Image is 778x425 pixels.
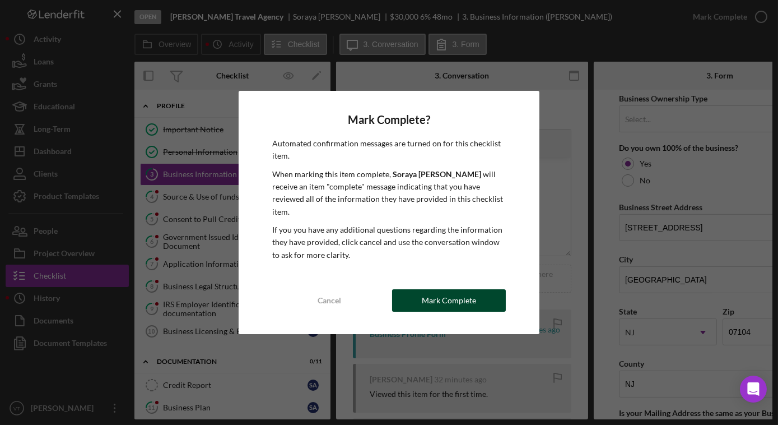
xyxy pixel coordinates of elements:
[740,376,767,403] div: Open Intercom Messenger
[272,168,506,219] p: When marking this item complete, will receive an item "complete" message indicating that you have...
[272,137,506,163] p: Automated confirmation messages are turned on for this checklist item.
[272,289,386,312] button: Cancel
[422,289,476,312] div: Mark Complete
[392,289,506,312] button: Mark Complete
[272,113,506,126] h4: Mark Complete?
[393,169,481,179] b: Soraya [PERSON_NAME]
[318,289,341,312] div: Cancel
[272,224,506,261] p: If you you have any additional questions regarding the information they have provided, click canc...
